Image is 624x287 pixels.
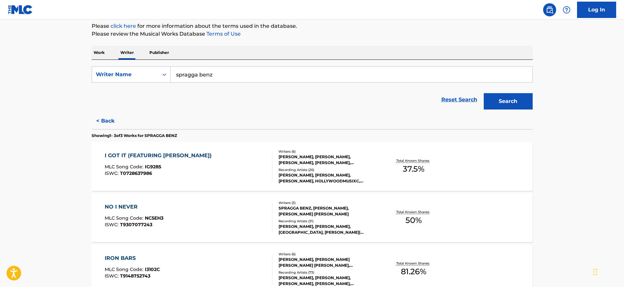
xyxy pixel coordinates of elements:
a: Terms of Use [205,31,241,37]
div: NO I NEVER [105,203,163,211]
p: Total Known Shares: [396,261,431,266]
span: 37.5 % [403,163,424,175]
a: NO I NEVERMLC Song Code:NC5EH3ISWC:T9307077243Writers (3)SPRAGGA BENZ, [PERSON_NAME], [PERSON_NAM... [92,193,533,242]
span: MLC Song Code : [105,164,145,170]
div: Recording Artists ( 26 ) [279,167,377,172]
span: 50 % [405,214,422,226]
div: Help [560,3,573,16]
a: Log In [577,2,616,18]
div: [PERSON_NAME], [PERSON_NAME], [PERSON_NAME], [PERSON_NAME], [PERSON_NAME], [PERSON_NAME] [279,154,377,166]
p: Publisher [147,46,171,59]
div: [PERSON_NAME], [PERSON_NAME] [PERSON_NAME] [PERSON_NAME], [PERSON_NAME], [PERSON_NAME], [PERSON_N... [279,257,377,268]
span: I3102C [145,266,160,272]
span: ISWC : [105,273,120,279]
span: ISWC : [105,170,120,176]
img: help [563,6,571,14]
span: MLC Song Code : [105,266,145,272]
p: Showing 1 - 3 of 3 Works for SPRAGGA BENZ [92,133,177,139]
a: click here [111,23,136,29]
div: Recording Artists ( 73 ) [279,270,377,275]
div: [PERSON_NAME], [PERSON_NAME], [PERSON_NAME], [PERSON_NAME], [PERSON_NAME], [PERSON_NAME], [PERSON... [279,275,377,287]
p: Total Known Shares: [396,158,431,163]
iframe: Chat Widget [591,256,624,287]
span: T0728637986 [120,170,152,176]
span: NC5EH3 [145,215,163,221]
p: Writer [118,46,136,59]
div: Writers ( 6 ) [279,149,377,154]
div: Writers ( 6 ) [279,252,377,257]
p: Work [92,46,107,59]
button: Search [484,93,533,110]
p: Please review the Musical Works Database [92,30,533,38]
p: Please for more information about the terms used in the database. [92,22,533,30]
div: SPRAGGA BENZ, [PERSON_NAME], [PERSON_NAME] [PERSON_NAME] [279,205,377,217]
div: Writer Name [96,71,155,78]
img: search [546,6,554,14]
span: MLC Song Code : [105,215,145,221]
span: T9307077243 [120,222,152,228]
form: Search Form [92,66,533,113]
div: [PERSON_NAME], [PERSON_NAME], [GEOGRAPHIC_DATA], [PERSON_NAME]|[GEOGRAPHIC_DATA], [PERSON_NAME], ... [279,224,377,235]
a: Public Search [543,3,556,16]
div: Writers ( 3 ) [279,200,377,205]
a: I GOT IT (FEATURING [PERSON_NAME])MLC Song Code:IG9285ISWC:T0728637986Writers (6)[PERSON_NAME], [... [92,142,533,191]
div: Recording Artists ( 31 ) [279,219,377,224]
div: Drag [593,262,597,282]
div: IRON BARS [105,254,160,262]
span: ISWC : [105,222,120,228]
span: T9148752743 [120,273,150,279]
div: I GOT IT (FEATURING [PERSON_NAME]) [105,152,215,160]
p: Total Known Shares: [396,210,431,214]
button: < Back [92,113,131,129]
a: Reset Search [438,93,480,107]
div: [PERSON_NAME], [PERSON_NAME], [PERSON_NAME], HOLLYWOODMUSIXC, [PERSON_NAME] [279,172,377,184]
img: MLC Logo [8,5,33,14]
span: 81.26 % [401,266,426,278]
span: IG9285 [145,164,161,170]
